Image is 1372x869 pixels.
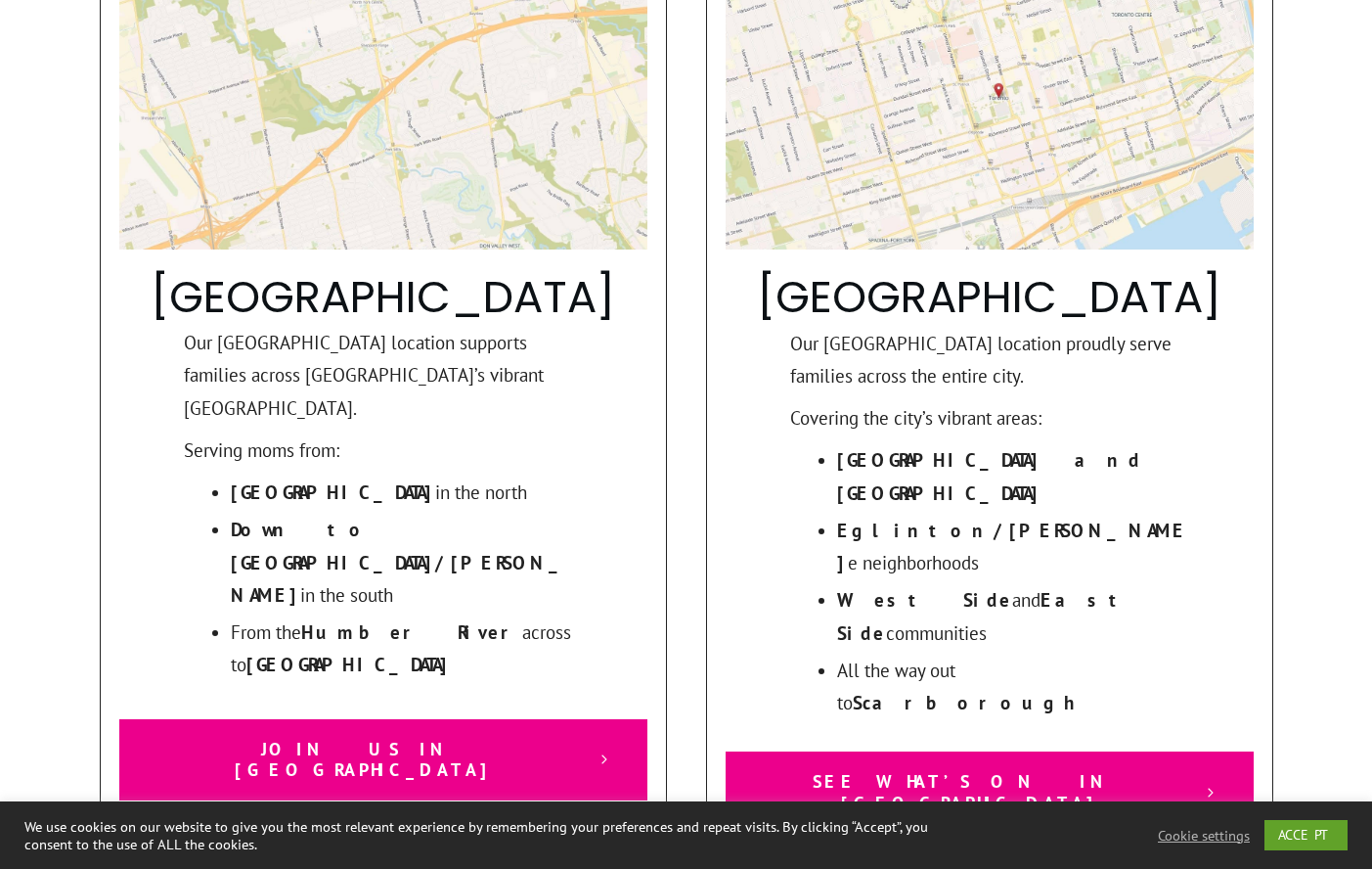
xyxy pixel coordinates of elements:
li: in the south [231,514,583,617]
strong: East Side [837,588,1130,644]
p: Our [GEOGRAPHIC_DATA] location proudly serve families across the entire city. [790,328,1189,403]
strong: Down to [GEOGRAPHIC_DATA]/[PERSON_NAME] [231,518,570,607]
strong: West Side [837,588,1012,612]
strong: Eglinton/[PERSON_NAME] [837,519,1187,574]
li: From the across to [231,617,583,687]
p: Covering the city’s vibrant areas: [790,402,1189,444]
h2: [GEOGRAPHIC_DATA] [120,270,646,325]
li: e neighborhoods [837,515,1189,585]
p: Our [GEOGRAPHIC_DATA] location supports families across [GEOGRAPHIC_DATA]’s vibrant [GEOGRAPHIC_D... [184,327,583,434]
span: Join Us in [GEOGRAPHIC_DATA] [154,739,581,781]
strong: Humber River [301,620,522,644]
a: See What’s On in [GEOGRAPHIC_DATA] [726,752,1254,833]
li: in the north [231,477,583,514]
li: All the way out to [837,655,1189,720]
strong: [GEOGRAPHIC_DATA] [246,653,451,676]
strong: Scarborough [853,691,1074,714]
div: We use cookies on our website to give you the most relevant experience by remembering your prefer... [24,818,951,853]
p: Serving moms from: [184,434,583,477]
li: and communities [837,584,1189,655]
a: Cookie settings [1158,827,1250,845]
span: See What’s On in [GEOGRAPHIC_DATA] [760,771,1187,813]
strong: [GEOGRAPHIC_DATA] [231,480,435,504]
strong: [GEOGRAPHIC_DATA] and [GEOGRAPHIC_DATA] [837,448,1141,504]
a: Join Us in [GEOGRAPHIC_DATA] [119,719,647,800]
h2: [GEOGRAPHIC_DATA] [727,270,1253,325]
a: ACCEPT [1264,820,1348,850]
